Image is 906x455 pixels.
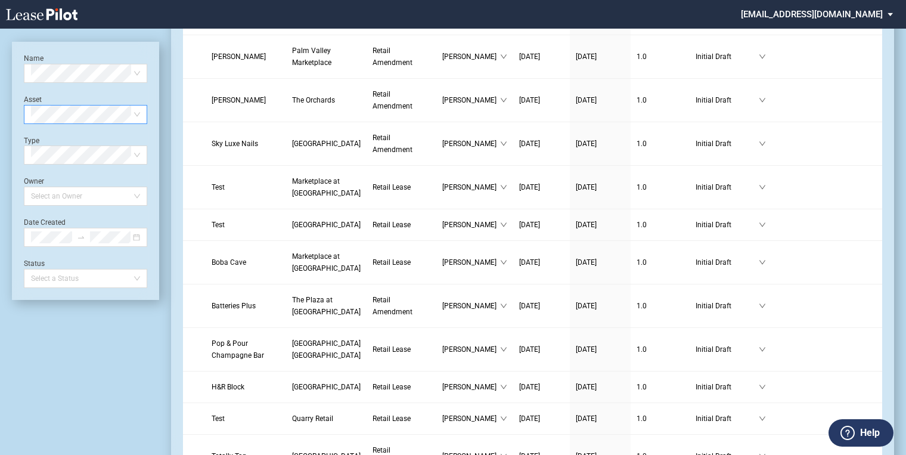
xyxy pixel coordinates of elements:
[292,138,361,150] a: [GEOGRAPHIC_DATA]
[212,181,280,193] a: Test
[212,256,280,268] a: Boba Cave
[576,181,625,193] a: [DATE]
[373,90,412,110] span: Retail Amendment
[442,413,500,425] span: [PERSON_NAME]
[292,338,361,361] a: [GEOGRAPHIC_DATA] [GEOGRAPHIC_DATA]
[500,415,507,422] span: down
[212,413,280,425] a: Test
[373,45,430,69] a: Retail Amendment
[637,219,684,231] a: 1.0
[373,219,430,231] a: Retail Lease
[442,219,500,231] span: [PERSON_NAME]
[759,53,766,60] span: down
[212,302,256,310] span: Batteries Plus
[759,140,766,147] span: down
[500,140,507,147] span: down
[519,181,564,193] a: [DATE]
[576,345,597,354] span: [DATE]
[292,94,361,106] a: The Orchards
[292,47,331,67] span: Palm Valley Marketplace
[442,94,500,106] span: [PERSON_NAME]
[500,346,507,353] span: down
[292,414,333,423] span: Quarry Retail
[292,140,361,148] span: Pompano Citi Centre
[292,252,361,273] span: Marketplace at Highland Village
[212,96,266,104] span: Edward Jones
[759,97,766,104] span: down
[500,97,507,104] span: down
[519,345,540,354] span: [DATE]
[373,258,411,267] span: Retail Lease
[519,219,564,231] a: [DATE]
[212,183,225,191] span: Test
[637,94,684,106] a: 1.0
[212,51,280,63] a: [PERSON_NAME]
[696,256,759,268] span: Initial Draft
[519,381,564,393] a: [DATE]
[212,383,244,391] span: H&R Block
[519,221,540,229] span: [DATE]
[637,345,647,354] span: 1 . 0
[637,138,684,150] a: 1.0
[759,302,766,309] span: down
[576,381,625,393] a: [DATE]
[519,383,540,391] span: [DATE]
[519,414,540,423] span: [DATE]
[637,302,647,310] span: 1 . 0
[696,413,759,425] span: Initial Draft
[696,300,759,312] span: Initial Draft
[373,47,412,67] span: Retail Amendment
[637,183,647,191] span: 1 . 0
[696,94,759,106] span: Initial Draft
[637,52,647,61] span: 1 . 0
[576,221,597,229] span: [DATE]
[373,132,430,156] a: Retail Amendment
[212,338,280,361] a: Pop & Pour Champagne Bar
[24,218,66,227] label: Date Created
[637,140,647,148] span: 1 . 0
[576,96,597,104] span: [DATE]
[576,219,625,231] a: [DATE]
[292,45,361,69] a: Palm Valley Marketplace
[637,221,647,229] span: 1 . 0
[576,413,625,425] a: [DATE]
[576,302,597,310] span: [DATE]
[519,94,564,106] a: [DATE]
[519,300,564,312] a: [DATE]
[637,258,647,267] span: 1 . 0
[373,183,411,191] span: Retail Lease
[500,221,507,228] span: down
[637,256,684,268] a: 1.0
[77,233,85,242] span: to
[519,140,540,148] span: [DATE]
[576,256,625,268] a: [DATE]
[24,95,42,104] label: Asset
[24,137,39,145] label: Type
[373,381,430,393] a: Retail Lease
[696,51,759,63] span: Initial Draft
[373,343,430,355] a: Retail Lease
[500,184,507,191] span: down
[373,414,411,423] span: Retail Lease
[292,177,361,197] span: Marketplace at Highland Village
[212,414,225,423] span: Test
[637,414,647,423] span: 1 . 0
[576,343,625,355] a: [DATE]
[292,413,361,425] a: Quarry Retail
[696,138,759,150] span: Initial Draft
[500,383,507,391] span: down
[759,415,766,422] span: down
[292,339,361,360] span: Town Center Colleyville
[212,300,280,312] a: Batteries Plus
[637,383,647,391] span: 1 . 0
[212,52,266,61] span: Bella Luna
[442,138,500,150] span: [PERSON_NAME]
[212,339,264,360] span: Pop & Pour Champagne Bar
[24,177,44,185] label: Owner
[759,259,766,266] span: down
[373,413,430,425] a: Retail Lease
[519,302,540,310] span: [DATE]
[576,138,625,150] a: [DATE]
[576,258,597,267] span: [DATE]
[373,181,430,193] a: Retail Lease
